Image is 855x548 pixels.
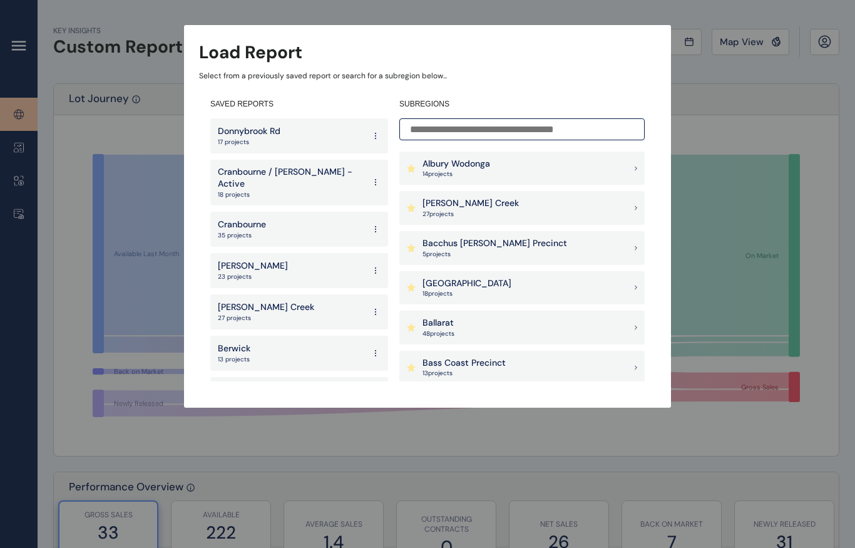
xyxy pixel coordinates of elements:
[422,369,506,378] p: 13 project s
[199,40,302,65] h3: Load Report
[422,357,506,370] p: Bass Coast Precinct
[422,317,454,329] p: Ballarat
[422,250,567,259] p: 5 project s
[218,260,288,272] p: [PERSON_NAME]
[218,219,266,231] p: Cranbourne
[422,277,511,290] p: [GEOGRAPHIC_DATA]
[218,190,364,199] p: 18 projects
[422,210,519,219] p: 27 project s
[422,158,490,170] p: Albury Wodonga
[218,314,314,323] p: 27 projects
[218,272,288,281] p: 23 projects
[422,197,519,210] p: [PERSON_NAME] Creek
[422,170,490,178] p: 14 project s
[218,301,314,314] p: [PERSON_NAME] Creek
[218,138,280,147] p: 17 projects
[422,237,567,250] p: Bacchus [PERSON_NAME] Precinct
[422,329,454,338] p: 48 project s
[399,99,645,110] h4: SUBREGIONS
[210,99,388,110] h4: SAVED REPORTS
[218,125,280,138] p: Donnybrook Rd
[218,355,250,364] p: 13 projects
[218,343,250,355] p: Berwick
[218,166,364,190] p: Cranbourne / [PERSON_NAME] - Active
[199,71,656,81] p: Select from a previously saved report or search for a subregion below...
[218,231,266,240] p: 35 projects
[422,289,511,298] p: 18 project s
